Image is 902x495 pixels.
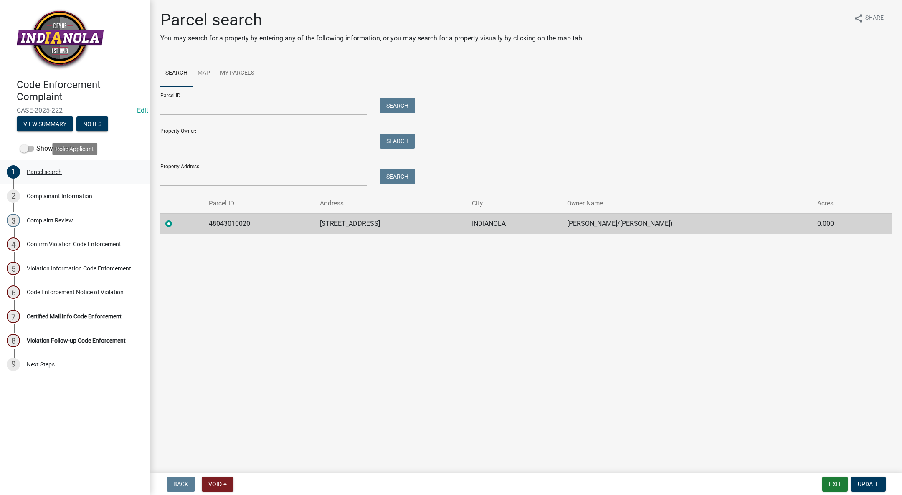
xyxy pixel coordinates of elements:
h4: Code Enforcement Complaint [17,79,144,103]
button: Search [380,169,415,184]
h1: Parcel search [160,10,584,30]
div: Code Enforcement Notice of Violation [27,289,124,295]
div: 7 [7,310,20,323]
span: Void [208,481,222,487]
div: Complainant Information [27,193,92,199]
div: Violation Information Code Enforcement [27,265,131,271]
span: Back [173,481,188,487]
a: Map [193,60,215,87]
wm-modal-confirm: Notes [76,121,108,128]
wm-modal-confirm: Edit Application Number [137,106,148,114]
th: City [467,194,562,213]
div: 8 [7,334,20,347]
i: share [854,13,864,23]
td: 48043010020 [204,213,315,234]
a: My Parcels [215,60,259,87]
span: CASE-2025-222 [17,106,134,114]
div: 9 [7,358,20,371]
span: Share [865,13,884,23]
div: Complaint Review [27,217,73,223]
label: Show emails [20,144,74,154]
div: 1 [7,165,20,179]
td: [STREET_ADDRESS] [315,213,467,234]
button: View Summary [17,116,73,131]
td: [PERSON_NAME]/[PERSON_NAME]) [562,213,813,234]
td: INDIANOLA [467,213,562,234]
button: Notes [76,116,108,131]
div: Confirm Violation Code Enforcement [27,241,121,247]
img: City of Indianola, Iowa [17,9,104,70]
th: Parcel ID [204,194,315,213]
div: 6 [7,285,20,299]
td: 0.000 [812,213,870,234]
button: Back [167,477,195,492]
a: Search [160,60,193,87]
div: Violation Follow-up Code Enforcement [27,338,126,343]
div: Parcel search [27,169,62,175]
button: Update [851,477,886,492]
div: Certified Mail Info Code Enforcement [27,313,122,319]
p: You may search for a property by entering any of the following information, or you may search for... [160,33,584,43]
th: Acres [812,194,870,213]
div: 2 [7,189,20,203]
th: Owner Name [562,194,813,213]
th: Address [315,194,467,213]
button: Search [380,134,415,149]
a: Edit [137,106,148,114]
div: 4 [7,237,20,251]
button: Exit [822,477,848,492]
button: shareShare [847,10,890,26]
span: Update [858,481,879,487]
div: 3 [7,214,20,227]
wm-modal-confirm: Summary [17,121,73,128]
button: Search [380,98,415,113]
button: Void [202,477,233,492]
div: 5 [7,262,20,275]
div: Role: Applicant [52,143,97,155]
